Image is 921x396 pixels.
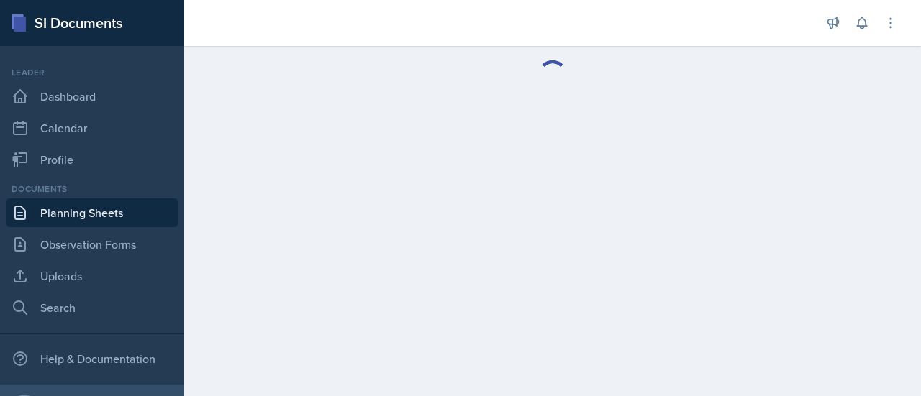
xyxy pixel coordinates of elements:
a: Dashboard [6,82,178,111]
a: Planning Sheets [6,198,178,227]
a: Calendar [6,114,178,142]
div: Leader [6,66,178,79]
a: Observation Forms [6,230,178,259]
a: Search [6,293,178,322]
div: Help & Documentation [6,344,178,373]
div: Documents [6,183,178,195]
a: Profile [6,145,178,174]
a: Uploads [6,262,178,290]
